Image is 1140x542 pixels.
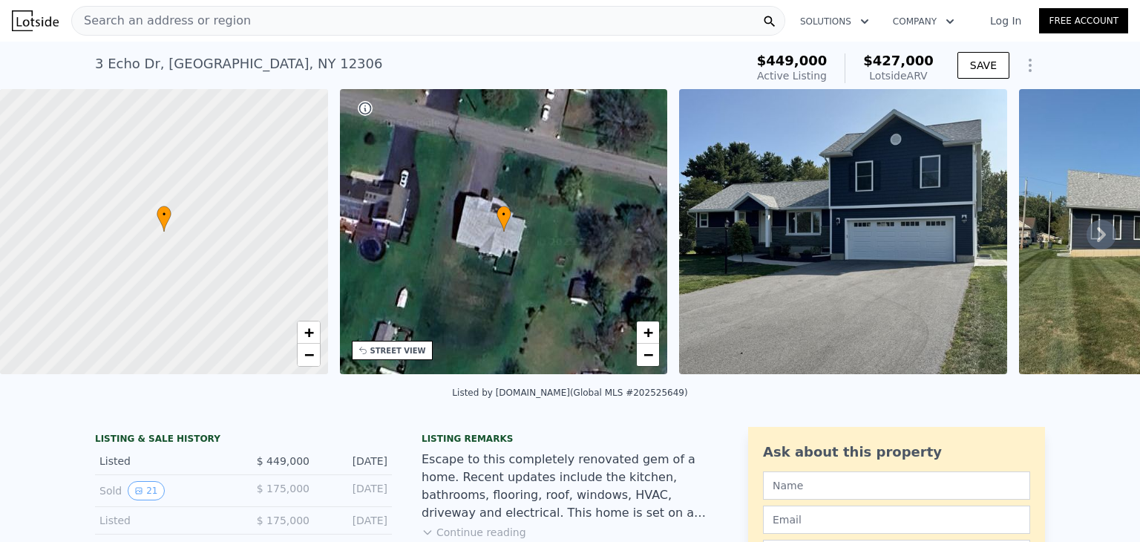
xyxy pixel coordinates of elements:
[128,481,164,500] button: View historical data
[298,321,320,344] a: Zoom in
[157,206,171,232] div: •
[321,454,387,468] div: [DATE]
[304,323,313,342] span: +
[452,388,687,398] div: Listed by [DOMAIN_NAME] (Global MLS #202525649)
[637,321,659,344] a: Zoom in
[370,345,426,356] div: STREET VIEW
[257,483,309,494] span: $ 175,000
[99,481,232,500] div: Sold
[643,323,653,342] span: +
[95,53,382,74] div: 3 Echo Dr , [GEOGRAPHIC_DATA] , NY 12306
[298,344,320,366] a: Zoom out
[957,52,1009,79] button: SAVE
[497,208,511,221] span: •
[757,70,827,82] span: Active Listing
[763,506,1030,534] input: Email
[422,451,718,522] div: Escape to this completely renovated gem of a home. Recent updates include the kitchen, bathrooms,...
[257,515,309,526] span: $ 175,000
[422,525,526,540] button: Continue reading
[972,13,1039,28] a: Log In
[321,481,387,500] div: [DATE]
[497,206,511,232] div: •
[757,53,828,68] span: $449,000
[1015,50,1045,80] button: Show Options
[95,433,392,448] div: LISTING & SALE HISTORY
[863,53,934,68] span: $427,000
[99,513,232,528] div: Listed
[304,345,313,364] span: −
[788,8,881,35] button: Solutions
[12,10,59,31] img: Lotside
[72,12,251,30] span: Search an address or region
[763,442,1030,463] div: Ask about this property
[881,8,966,35] button: Company
[763,471,1030,500] input: Name
[863,68,934,83] div: Lotside ARV
[679,89,1007,374] img: Sale: 169649252 Parcel: 82504388
[1039,8,1128,33] a: Free Account
[422,433,718,445] div: Listing remarks
[157,208,171,221] span: •
[99,454,232,468] div: Listed
[643,345,653,364] span: −
[637,344,659,366] a: Zoom out
[321,513,387,528] div: [DATE]
[257,455,309,467] span: $ 449,000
